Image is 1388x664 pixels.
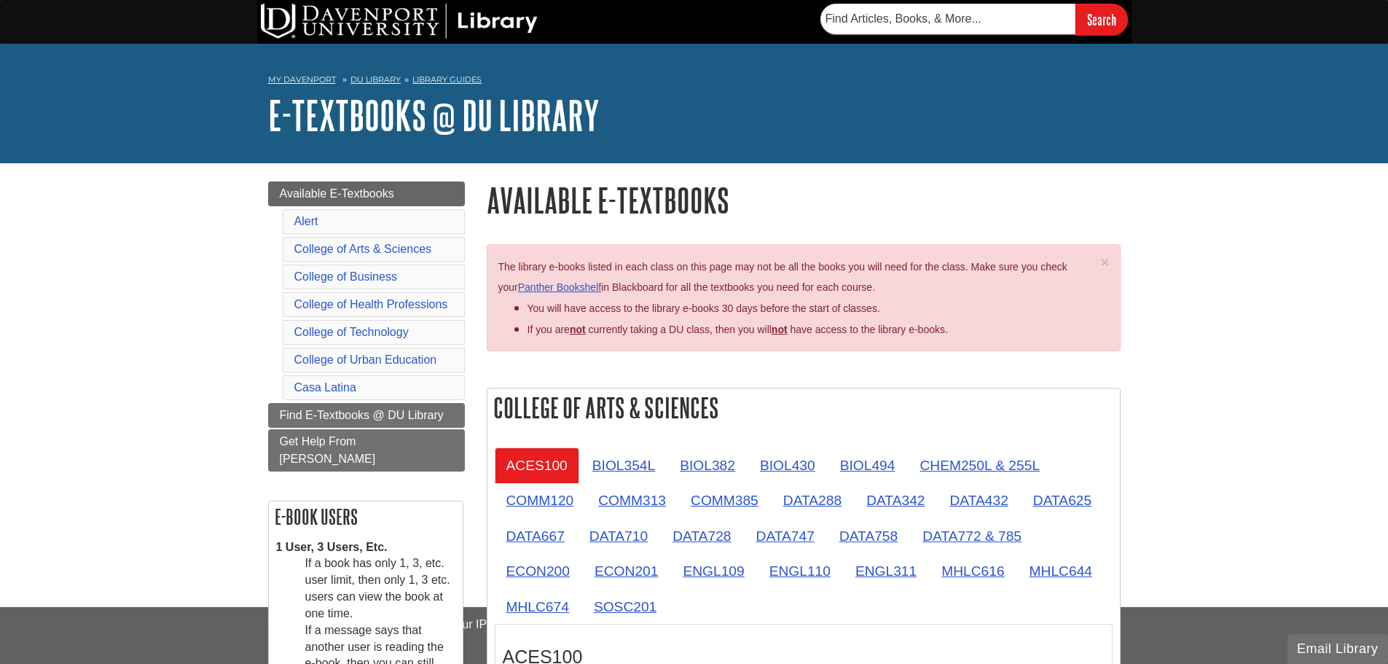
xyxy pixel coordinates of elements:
a: ENGL109 [671,553,756,589]
button: Email Library [1287,634,1388,664]
a: Library Guides [412,74,482,85]
span: The library e-books listed in each class on this page may not be all the books you will need for ... [498,261,1067,294]
a: ENGL110 [758,553,842,589]
a: DATA710 [578,518,659,554]
a: BIOL494 [828,448,907,483]
a: DU Library [350,74,401,85]
a: DATA747 [745,518,826,554]
a: MHLC644 [1018,553,1104,589]
input: Find Articles, Books, & More... [820,4,1075,34]
img: DU Library [261,4,538,39]
a: Panther Bookshelf [518,281,601,293]
a: College of Urban Education [294,354,437,366]
a: Find E-Textbooks @ DU Library [268,403,465,428]
a: Available E-Textbooks [268,181,465,206]
a: College of Arts & Sciences [294,243,432,255]
dt: 1 User, 3 Users, Etc. [276,539,455,556]
a: ENGL311 [844,553,928,589]
a: COMM313 [587,483,678,518]
a: DATA288 [772,483,853,518]
a: BIOL430 [748,448,827,483]
h1: Available E-Textbooks [487,181,1121,219]
span: If you are currently taking a DU class, then you will have access to the library e-books. [528,324,948,335]
h2: E-book Users [269,501,463,532]
span: You will have access to the library e-books 30 days before the start of classes. [528,302,880,314]
span: Get Help From [PERSON_NAME] [280,435,376,465]
a: MHLC674 [495,589,581,625]
a: College of Business [294,270,397,283]
span: × [1100,254,1109,270]
a: DATA342 [855,483,936,518]
input: Search [1075,4,1128,35]
a: DATA758 [828,518,909,554]
a: COMM385 [679,483,770,518]
span: Find E-Textbooks @ DU Library [280,409,444,421]
a: ACES100 [495,448,579,483]
a: College of Health Professions [294,298,448,310]
a: BIOL382 [668,448,747,483]
strong: not [570,324,586,335]
a: DATA667 [495,518,576,554]
a: ECON200 [495,553,581,589]
a: CHEM250L & 255L [908,448,1051,483]
a: My Davenport [268,74,336,86]
nav: breadcrumb [268,70,1121,93]
h2: College of Arts & Sciences [487,388,1120,427]
a: College of Technology [294,326,409,338]
a: MHLC616 [930,553,1016,589]
a: BIOL354L [581,448,667,483]
a: DATA432 [938,483,1019,518]
u: not [772,324,788,335]
a: DATA625 [1022,483,1103,518]
a: DATA728 [661,518,742,554]
a: Alert [294,215,318,227]
a: Get Help From [PERSON_NAME] [268,429,465,472]
a: SOSC201 [582,589,668,625]
a: COMM120 [495,483,586,518]
a: ECON201 [583,553,670,589]
a: E-Textbooks @ DU Library [268,93,600,138]
a: DATA772 & 785 [911,518,1033,554]
span: Available E-Textbooks [280,187,394,200]
a: Casa Latina [294,381,356,394]
button: Close [1100,254,1109,270]
form: Searches DU Library's articles, books, and more [820,4,1128,35]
